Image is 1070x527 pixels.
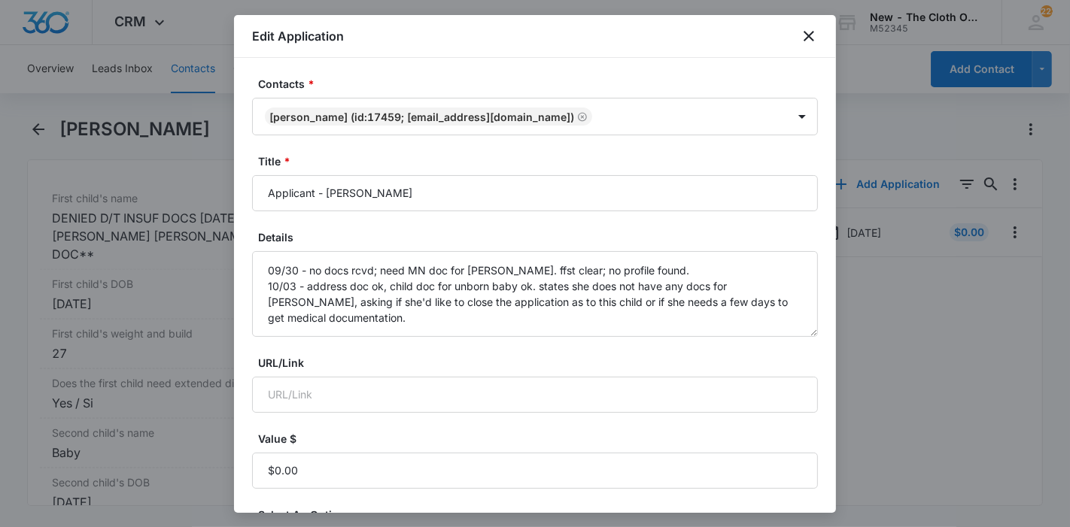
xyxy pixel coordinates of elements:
div: [PERSON_NAME] (ID:17459; [EMAIL_ADDRESS][DOMAIN_NAME]) [269,111,574,123]
label: Select An Option [258,507,824,522]
div: Remove Fahmida Akhter (ID:17459; fahmidaeva09@gmail.com) [574,111,588,122]
label: Contacts [258,76,824,92]
h1: Edit Application [252,27,344,45]
label: Value $ [258,431,824,447]
input: Title [252,175,818,211]
label: Title [258,153,824,169]
button: close [800,27,818,45]
label: URL/Link [258,355,824,371]
label: Details [258,229,824,245]
input: Value $ [252,453,818,489]
textarea: 09/30 - no docs rcvd; need MN doc for [PERSON_NAME]. ffst clear; no profile found. 10/03 - addres... [252,251,818,337]
input: URL/Link [252,377,818,413]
